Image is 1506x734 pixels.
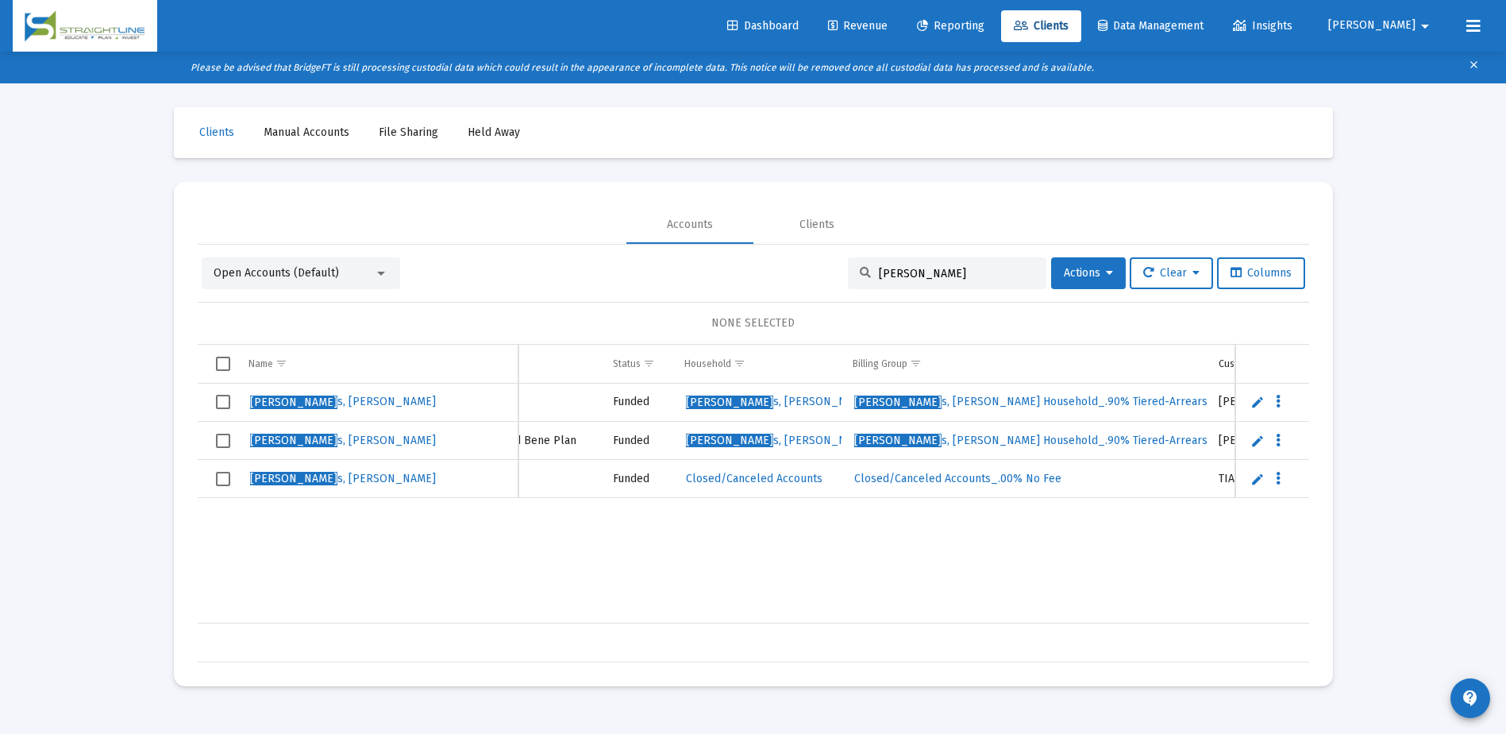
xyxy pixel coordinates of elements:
a: File Sharing [366,117,451,149]
a: Manual Accounts [251,117,362,149]
span: Closed/Canceled Accounts_.00% No Fee [854,472,1061,485]
td: Column Status [602,345,674,383]
span: [PERSON_NAME] [686,396,773,409]
mat-icon: contact_support [1461,689,1480,708]
a: Edit [1250,472,1265,486]
span: [PERSON_NAME] [250,434,337,447]
i: Please be advised that BridgeFT is still processing custodial data which could result in the appe... [191,62,1094,73]
span: Actions [1064,266,1113,280]
div: Select row [216,395,230,409]
td: Column Billing Group [842,345,1207,383]
div: Select row [216,434,230,448]
div: Status [613,357,641,370]
span: s, [PERSON_NAME] Household_.90% Tiered-Arrears [854,395,1207,408]
td: Column Custodian [1207,345,1298,383]
a: Closed/Canceled Accounts_.00% No Fee [853,467,1063,490]
mat-icon: arrow_drop_down [1415,10,1435,42]
span: Dashboard [727,19,799,33]
span: s, [PERSON_NAME] Household_.90% Tiered-Arrears [854,434,1207,447]
div: Billing Group [853,357,907,370]
span: Show filter options for column 'Status' [643,357,655,369]
div: Household [684,357,731,370]
span: Insights [1233,19,1292,33]
a: Reporting [904,10,997,42]
a: Revenue [815,10,900,42]
a: [PERSON_NAME]s, [PERSON_NAME] [248,390,437,414]
span: s, [PERSON_NAME] [250,434,436,447]
div: Funded [613,471,663,487]
div: Custodian [1219,357,1262,370]
span: Revenue [828,19,888,33]
span: Data Management [1098,19,1204,33]
img: Dashboard [25,10,145,42]
div: Data grid [198,345,1309,663]
span: s, [PERSON_NAME] [250,472,436,485]
td: [PERSON_NAME] [1207,384,1298,422]
a: [PERSON_NAME]s, [PERSON_NAME] [248,429,437,453]
div: Select all [216,357,230,371]
td: Designated Bene Plan [453,422,602,460]
td: [PERSON_NAME] [1207,422,1298,460]
div: Funded [613,394,663,410]
span: Reporting [917,19,984,33]
span: [PERSON_NAME] [250,396,337,409]
span: [PERSON_NAME] [854,434,942,447]
span: Show filter options for column 'Name' [275,357,287,369]
span: Open Accounts (Default) [214,266,339,280]
div: Funded [613,433,663,449]
span: [PERSON_NAME] [1328,19,1415,33]
td: Column Type [453,345,602,383]
a: Data Management [1085,10,1216,42]
a: Clients [1001,10,1081,42]
a: Edit [1250,434,1265,448]
span: Held Away [468,126,520,139]
td: TIAA-CREF [1207,460,1298,498]
span: Clear [1143,266,1200,280]
span: Clients [1014,19,1069,33]
td: Column Household [673,345,842,383]
button: [PERSON_NAME] [1309,10,1454,41]
span: Show filter options for column 'Household' [734,357,745,369]
a: [PERSON_NAME]s, [PERSON_NAME] [248,467,437,491]
span: Show filter options for column 'Billing Group' [910,357,922,369]
a: [PERSON_NAME]s, [PERSON_NAME] Household [684,429,931,453]
span: [PERSON_NAME] [250,472,337,485]
td: Column Name [237,345,518,383]
a: [PERSON_NAME]s, [PERSON_NAME] Household_.90% Tiered-Arrears [853,429,1209,453]
a: Held Away [455,117,533,149]
span: Clients [199,126,234,139]
div: Select row [216,472,230,486]
span: [PERSON_NAME] [854,396,942,409]
a: [PERSON_NAME]s, [PERSON_NAME] Household [684,390,931,414]
a: Clients [187,117,247,149]
span: File Sharing [379,126,438,139]
div: Name [248,357,273,370]
span: Manual Accounts [264,126,349,139]
a: [PERSON_NAME]s, [PERSON_NAME] Household_.90% Tiered-Arrears [853,390,1209,414]
div: Clients [799,217,834,233]
a: Dashboard [714,10,811,42]
mat-icon: clear [1468,56,1480,79]
input: Search [879,267,1034,280]
div: Accounts [667,217,713,233]
div: NONE SELECTED [210,315,1296,331]
span: Columns [1231,266,1292,280]
td: IRA [453,384,602,422]
button: Columns [1217,257,1305,289]
span: s, [PERSON_NAME] [250,395,436,408]
span: s, [PERSON_NAME] Household [686,395,930,408]
span: [PERSON_NAME] [686,434,773,447]
a: Insights [1220,10,1305,42]
a: Closed/Canceled Accounts [684,467,824,490]
button: Clear [1130,257,1213,289]
button: Actions [1051,257,1126,289]
a: Edit [1250,395,1265,409]
span: s, [PERSON_NAME] Household [686,434,930,447]
span: Closed/Canceled Accounts [686,472,822,485]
